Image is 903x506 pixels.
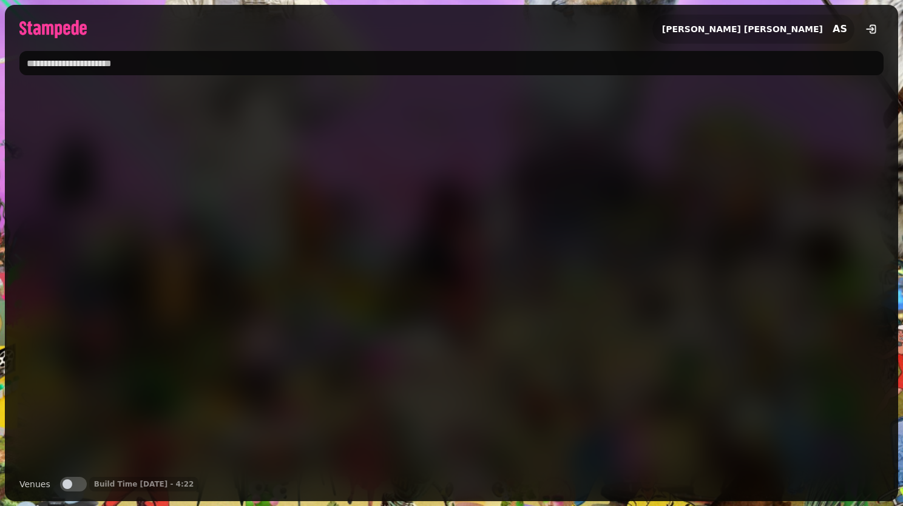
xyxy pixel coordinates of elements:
span: AS [833,24,847,34]
h2: [PERSON_NAME] [PERSON_NAME] [662,23,823,35]
img: logo [19,20,87,38]
p: Build Time [DATE] - 4:22 [94,479,194,489]
button: logout [859,17,884,41]
label: Venues [19,477,50,491]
